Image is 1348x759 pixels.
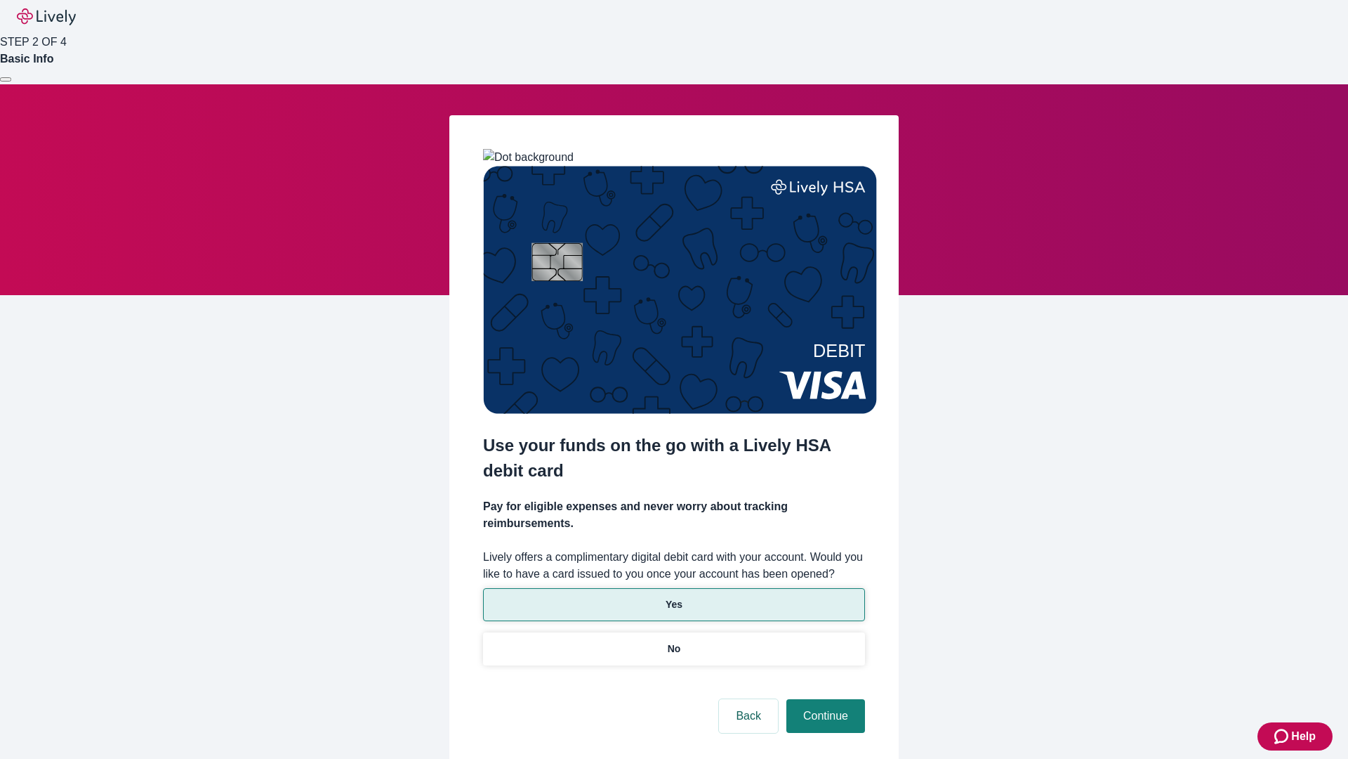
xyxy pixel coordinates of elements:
[668,642,681,656] p: No
[483,433,865,484] h2: Use your funds on the go with a Lively HSA debit card
[786,699,865,733] button: Continue
[1257,722,1333,751] button: Zendesk support iconHelp
[483,498,865,532] h4: Pay for eligible expenses and never worry about tracking reimbursements.
[719,699,778,733] button: Back
[1274,728,1291,745] svg: Zendesk support icon
[483,166,877,414] img: Debit card
[483,549,865,583] label: Lively offers a complimentary digital debit card with your account. Would you like to have a card...
[483,588,865,621] button: Yes
[483,632,865,666] button: No
[1291,728,1316,745] span: Help
[666,597,682,612] p: Yes
[483,149,574,166] img: Dot background
[17,8,76,25] img: Lively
